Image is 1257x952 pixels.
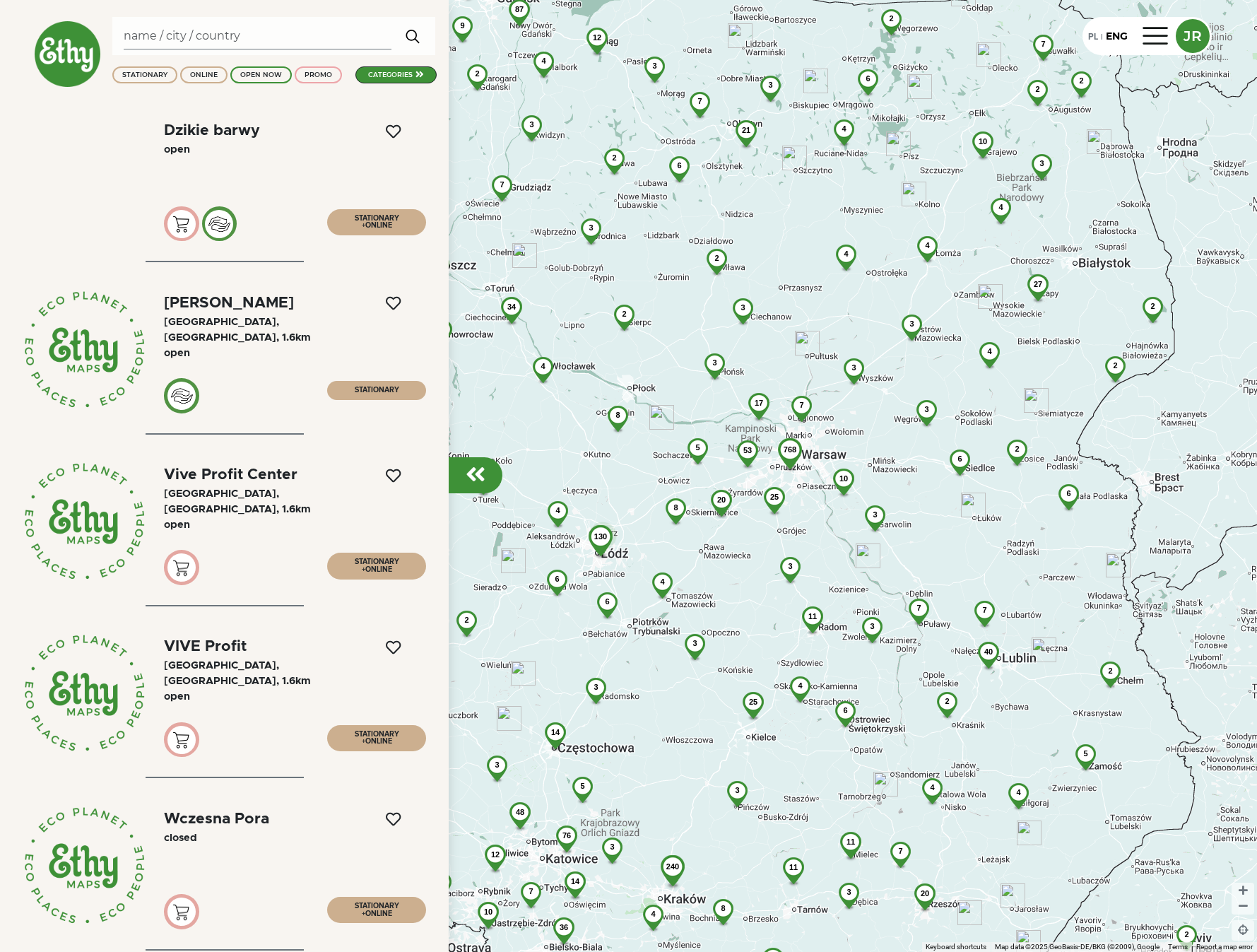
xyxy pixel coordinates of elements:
span: 53 [743,446,751,454]
img: 3 [572,218,610,255]
span: Open [164,144,190,155]
img: 3 [752,76,789,112]
span: + [362,222,365,229]
div: PROMO [305,70,332,80]
img: 53 [728,440,767,479]
div: VIVE Profit [164,639,247,654]
span: 7 [697,97,702,105]
img: 2 [1097,356,1134,393]
img: 40 [969,642,1008,681]
img: 7 [1025,35,1062,71]
img: 12 [476,845,515,883]
img: 2 [448,611,485,647]
img: 12 [577,28,617,66]
img: 4 [635,905,672,941]
span: 6 [677,161,681,170]
span: 2 [1035,85,1039,93]
img: 3 [893,315,931,351]
span: 4 [1016,788,1020,797]
span: [GEOGRAPHIC_DATA], [GEOGRAPHIC_DATA] [164,488,279,515]
img: 20 [702,490,741,529]
img: 3 [719,781,756,818]
span: 2 [1150,302,1155,310]
span: 130 [594,532,606,541]
span: 76 [562,831,570,840]
img: 4 [524,357,562,394]
span: ONLINE [365,738,392,745]
img: 25 [755,487,794,526]
img: 6 [589,592,626,629]
span: 3 [1039,159,1044,168]
div: ENG [1106,29,1128,44]
span: Map data ©2025 GeoBasis-DE/BKG (©2009), Google [995,943,1159,951]
span: 3 [851,363,856,372]
span: 4 [844,249,848,258]
img: 11 [464,468,503,507]
img: 10 [963,131,1003,170]
img: 21 [726,120,766,159]
span: 7 [799,401,803,409]
img: 4 [539,501,577,538]
span: 7 [982,606,986,614]
img: 6 [538,570,576,606]
span: 12 [490,850,499,859]
img: 76 [547,825,586,864]
img: 4 [1000,783,1037,820]
span: 12 [592,33,601,42]
span: 3 [870,622,874,630]
img: 6 [827,701,864,738]
span: STATIONARY [355,215,399,222]
span: , 1.6km [276,332,311,343]
span: 9 [460,21,464,30]
span: , 1.6km [276,676,311,686]
img: 4 [525,52,562,88]
img: 7 [900,599,938,635]
img: 3 [423,319,461,356]
img: 2 [596,148,633,185]
span: 768 [783,445,796,454]
img: 4 [971,342,1008,379]
span: 3 [846,888,851,896]
span: 3 [909,319,914,328]
span: 25 [769,493,778,501]
img: 3 [835,358,873,395]
img: 6 [849,69,887,106]
img: 11 [793,606,832,645]
img: 7 [783,396,820,433]
span: 2 [1079,76,1083,85]
span: 8 [673,503,678,512]
img: 7 [512,882,550,919]
img: 2 [873,9,910,46]
span: 34 [507,302,515,311]
img: 7 [483,175,521,212]
span: 3 [768,81,772,89]
span: 7 [916,604,921,612]
img: 20 [905,883,945,922]
img: 19 [418,754,457,793]
img: 3 [908,400,945,437]
span: 20 [920,889,928,898]
img: 27 [1018,274,1058,313]
div: [PERSON_NAME] [164,295,294,310]
img: 3 [513,115,550,152]
button: JR [1176,19,1210,53]
span: 2 [464,616,468,624]
button: Keyboard shortcuts [926,942,986,952]
img: 3 [636,57,673,93]
span: 3 [873,510,877,519]
img: 2 [459,64,496,101]
div: Vive Profit Center [164,467,297,482]
div: PL [1088,28,1098,44]
img: 36 [419,254,459,293]
div: Wczesna Pora [164,811,269,826]
img: search.svg [400,22,426,50]
img: 3 [478,756,516,792]
span: 3 [788,562,792,570]
span: 87 [514,5,523,13]
span: ONLINE [365,910,392,917]
img: 3 [830,883,868,919]
img: 3 [696,353,733,390]
span: closed [164,833,197,843]
img: 48 [500,802,540,841]
img: 240 [649,855,696,901]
